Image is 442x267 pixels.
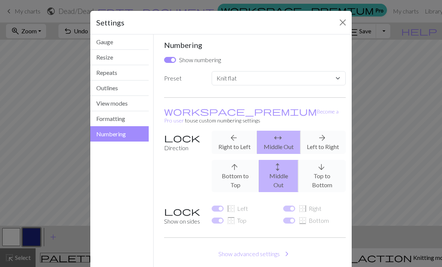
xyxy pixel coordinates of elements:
[298,203,307,214] span: border_right
[160,204,207,228] label: Show on sides
[160,71,207,88] label: Preset
[227,203,236,214] span: border_left
[160,131,207,198] label: Direction
[298,215,307,226] span: border_bottom
[282,249,291,259] span: chevron_right
[90,34,149,50] button: Gauge
[164,247,346,261] button: Show advanced settings
[298,204,321,213] label: Right
[90,96,149,111] button: View modes
[337,16,349,28] button: Close
[164,108,339,124] small: to use custom numbering settings
[164,108,339,124] a: Become a Pro user
[90,65,149,81] button: Repeats
[90,81,149,96] button: Outlines
[96,17,124,28] h5: Settings
[179,55,221,64] label: Show numbering
[90,111,149,127] button: Formatting
[90,126,149,142] button: Numbering
[227,216,246,225] label: Top
[90,50,149,65] button: Resize
[227,215,236,226] span: border_top
[298,216,329,225] label: Bottom
[164,40,346,49] h5: Numbering
[164,106,317,116] span: workspace_premium
[227,204,248,213] label: Left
